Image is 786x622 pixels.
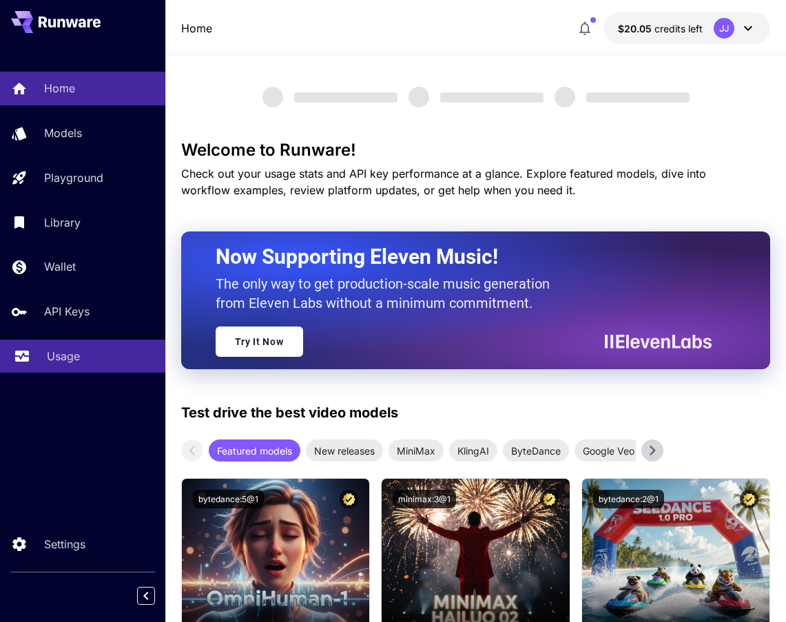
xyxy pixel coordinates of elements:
[193,490,264,508] button: bytedance:5@1
[209,444,300,458] span: Featured models
[44,303,90,320] p: API Keys
[503,439,569,462] div: ByteDance
[540,490,559,508] button: Certified Model – Vetted for best performance and includes a commercial license.
[216,326,303,357] a: Try It Now
[393,490,456,508] button: minimax:3@1
[44,258,76,275] p: Wallet
[618,21,703,36] div: $20.05
[740,490,758,508] button: Certified Model – Vetted for best performance and includes a commercial license.
[340,490,358,508] button: Certified Model – Vetted for best performance and includes a commercial license.
[306,439,383,462] div: New releases
[216,274,560,313] p: The only way to get production-scale music generation from Eleven Labs without a minimum commitment.
[137,587,155,605] button: Collapse sidebar
[604,12,770,44] button: $20.05JJ
[306,444,383,458] span: New releases
[209,439,300,462] div: Featured models
[449,439,497,462] div: KlingAI
[575,439,643,462] div: Google Veo
[503,444,569,458] span: ByteDance
[44,536,85,552] p: Settings
[216,244,702,270] h2: Now Supporting Eleven Music!
[593,490,664,508] button: bytedance:2@1
[44,80,75,96] p: Home
[575,444,643,458] span: Google Veo
[181,20,212,37] nav: breadcrumb
[181,402,398,423] p: Test drive the best video models
[449,444,497,458] span: KlingAI
[44,214,81,231] p: Library
[181,141,771,160] h3: Welcome to Runware!
[389,439,444,462] div: MiniMax
[44,125,82,141] p: Models
[181,167,706,197] span: Check out your usage stats and API key performance at a glance. Explore featured models, dive int...
[389,444,444,458] span: MiniMax
[714,18,734,39] div: JJ
[618,23,654,34] span: $20.05
[181,20,212,37] a: Home
[44,169,103,186] p: Playground
[47,348,80,364] p: Usage
[147,583,165,608] div: Collapse sidebar
[654,23,703,34] span: credits left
